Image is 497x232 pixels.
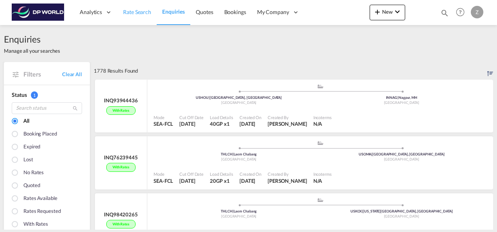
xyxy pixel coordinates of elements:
[179,114,204,120] div: Cut Off Date
[454,5,471,20] div: Help
[393,7,402,16] md-icon: icon-chevron-down
[313,120,322,127] div: N/A
[232,209,234,213] span: |
[240,121,255,127] span: [DATE]
[23,220,48,229] div: With rates
[373,7,382,16] md-icon: icon-plus 400-fg
[154,171,173,177] div: Mode
[370,5,405,20] button: icon-plus 400-fgNewicon-chevron-down
[154,177,173,184] div: SEA-FCL
[210,177,233,184] div: 20GP x 1
[471,6,483,18] div: Z
[440,9,449,17] md-icon: icon-magnify
[384,214,419,218] span: [GEOGRAPHIC_DATA]
[209,95,210,100] span: |
[221,152,257,156] span: THLCH Laem Chabang
[179,177,204,184] div: 26 Sep 2025
[23,156,33,164] div: Lost
[4,47,60,54] span: Manage all your searches
[454,5,467,19] span: Help
[257,8,289,16] span: My Company
[232,152,234,156] span: |
[104,211,138,218] div: INQ98420265
[196,9,213,15] span: Quotes
[23,143,40,152] div: Expired
[440,9,449,20] div: icon-magnify
[179,121,195,127] span: [DATE]
[4,33,60,45] span: Enquiries
[106,163,136,172] div: With rates
[154,114,173,120] div: Mode
[386,95,417,100] span: INNAG Nagpur, MH
[23,117,29,126] div: All
[313,114,332,120] div: Incoterms
[373,9,402,15] span: New
[104,154,138,161] div: INQ76239445
[240,120,261,127] div: 16 Sep 2025
[210,114,233,120] div: Load Details
[268,171,307,177] div: Created By
[12,102,82,114] input: Search status
[179,120,204,127] div: 16 Sep 2025
[179,178,195,184] span: [DATE]
[62,71,82,78] a: Clear All
[23,169,44,177] div: No rates
[384,157,419,161] span: [GEOGRAPHIC_DATA]
[313,171,332,177] div: Incoterms
[221,214,256,218] span: [GEOGRAPHIC_DATA]
[12,4,64,21] img: c08ca190194411f088ed0f3ba295208c.png
[23,207,61,216] div: Rates Requested
[154,120,173,127] div: SEA-FCL
[23,195,57,203] div: Rates available
[313,177,322,184] div: N/A
[268,178,307,184] span: [PERSON_NAME]
[23,182,40,190] div: Quoted
[94,62,138,79] div: 1778 Results Found
[316,84,325,88] md-icon: assets/icons/custom/ship-fill.svg
[221,100,256,105] span: [GEOGRAPHIC_DATA]
[316,141,325,145] md-icon: assets/icons/custom/ship-fill.svg
[240,114,261,120] div: Created On
[397,95,399,100] span: |
[31,91,38,99] span: 1
[221,157,256,161] span: [GEOGRAPHIC_DATA]
[94,80,493,137] div: INQ93944436With rates assets/icons/custom/ship-fill.svgassets/icons/custom/roll-o-plane.svgOrigin...
[268,114,307,120] div: Created By
[123,9,151,15] span: Rate Search
[268,120,307,127] div: Joe Estrada
[23,130,57,139] div: Booking placed
[210,171,233,177] div: Load Details
[210,120,233,127] div: 40GP x 1
[350,209,453,213] span: USKCK [US_STATE][GEOGRAPHIC_DATA], [GEOGRAPHIC_DATA]
[196,95,282,100] span: USHOU [GEOGRAPHIC_DATA], [GEOGRAPHIC_DATA]
[72,105,78,111] md-icon: icon-magnify
[23,70,62,79] span: Filters
[240,177,261,184] div: 16 Sep 2025
[224,9,246,15] span: Bookings
[106,106,136,115] div: With rates
[359,152,445,156] span: USOMA [GEOGRAPHIC_DATA], [GEOGRAPHIC_DATA]
[362,209,363,213] span: |
[104,97,138,104] div: INQ93944436
[268,121,307,127] span: [PERSON_NAME]
[240,178,255,184] span: [DATE]
[240,171,261,177] div: Created On
[162,8,185,15] span: Enquiries
[268,177,307,184] div: Ashley Vasquez
[316,198,325,202] md-icon: assets/icons/custom/ship-fill.svg
[487,62,493,79] div: Sort by: Created on
[94,136,493,193] div: INQ76239445With rates assets/icons/custom/ship-fill.svgassets/icons/custom/roll-o-plane.svgOrigin...
[179,171,204,177] div: Cut Off Date
[80,8,102,16] span: Analytics
[371,152,372,156] span: |
[221,209,257,213] span: THLCH Laem Chabang
[12,91,27,98] span: Status
[106,220,136,229] div: With rates
[384,100,419,105] span: [GEOGRAPHIC_DATA]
